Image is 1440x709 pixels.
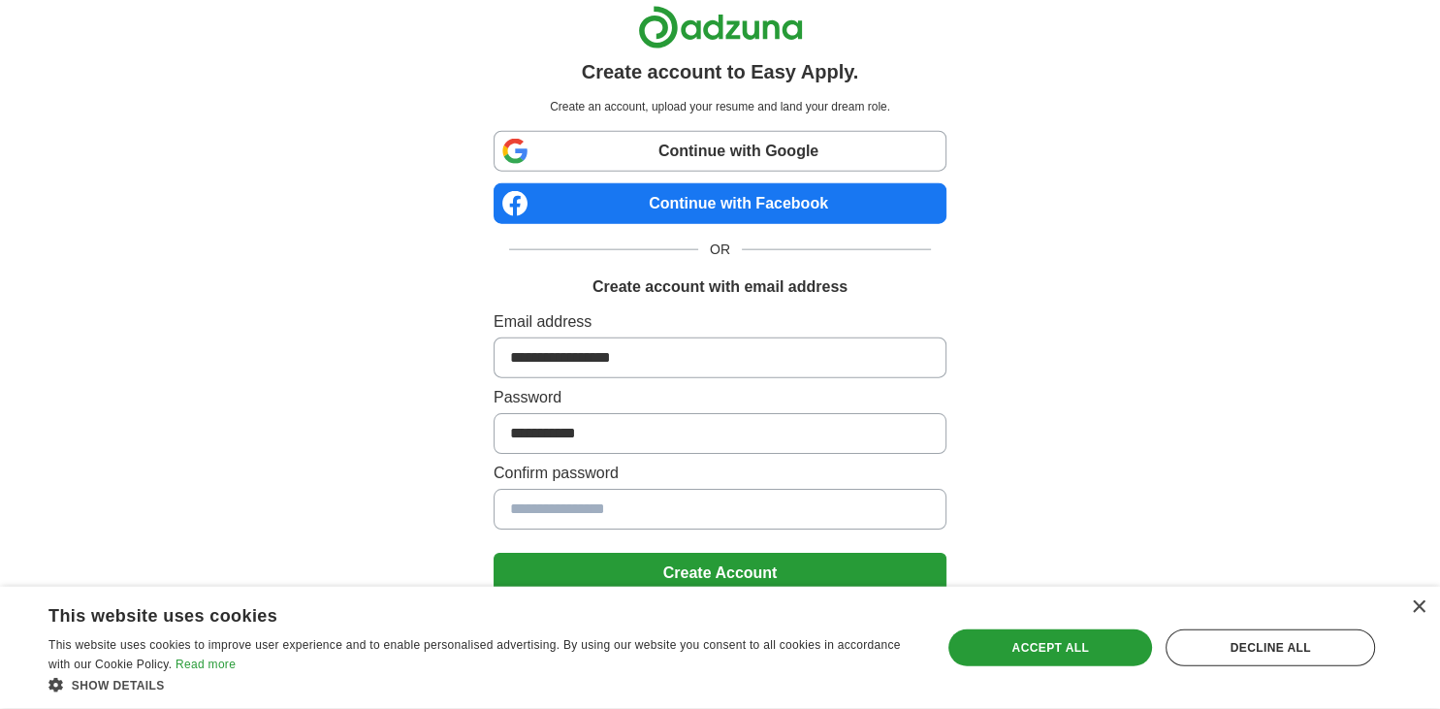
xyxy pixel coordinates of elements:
[176,658,236,671] a: Read more, opens a new window
[638,6,803,49] img: Adzuna logo
[698,240,742,260] span: OR
[48,675,915,694] div: Show details
[497,98,943,115] p: Create an account, upload your resume and land your dream role.
[1166,629,1375,666] div: Decline all
[494,183,946,224] a: Continue with Facebook
[948,629,1152,666] div: Accept all
[494,553,946,594] button: Create Account
[72,679,165,693] span: Show details
[494,310,946,334] label: Email address
[494,131,946,172] a: Continue with Google
[48,638,901,671] span: This website uses cookies to improve user experience and to enable personalised advertising. By u...
[48,598,867,628] div: This website uses cookies
[582,57,859,86] h1: Create account to Easy Apply.
[494,462,946,485] label: Confirm password
[1411,600,1425,615] div: Close
[592,275,848,299] h1: Create account with email address
[494,386,946,409] label: Password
